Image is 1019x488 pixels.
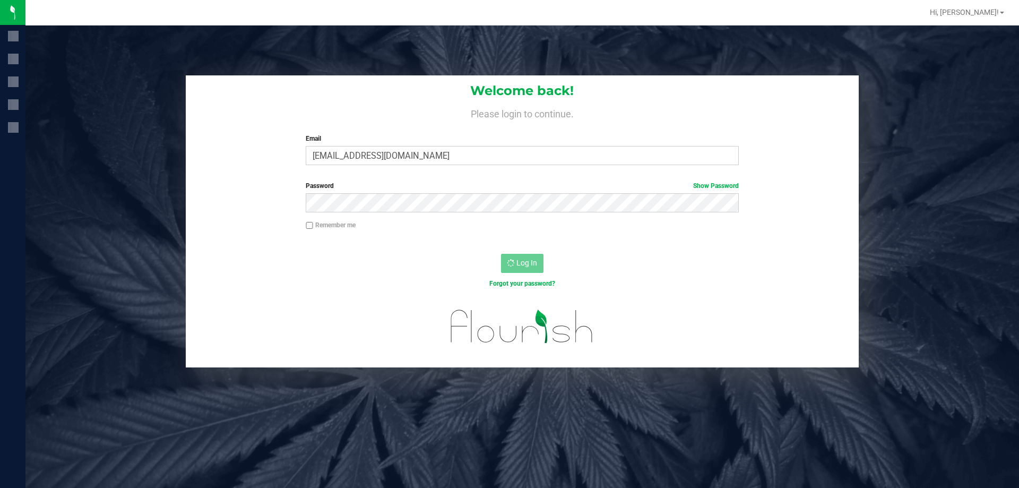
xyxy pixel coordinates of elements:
[306,134,738,143] label: Email
[186,84,859,98] h1: Welcome back!
[489,280,555,287] a: Forgot your password?
[693,182,739,190] a: Show Password
[516,259,537,267] span: Log In
[186,106,859,119] h4: Please login to continue.
[306,220,356,230] label: Remember me
[930,8,999,16] span: Hi, [PERSON_NAME]!
[501,254,543,273] button: Log In
[438,299,606,354] img: flourish_logo.svg
[306,222,313,229] input: Remember me
[306,182,334,190] span: Password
